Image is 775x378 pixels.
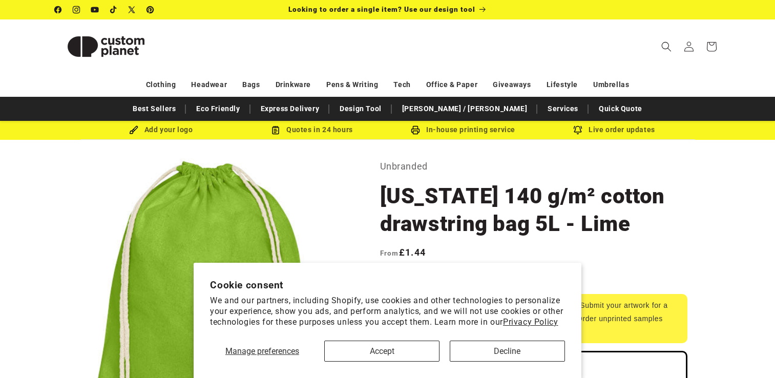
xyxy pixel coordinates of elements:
[655,35,678,58] summary: Search
[237,123,388,136] div: Quotes in 24 hours
[380,247,426,258] strong: £1.44
[380,261,435,273] span: £1.20 ex VAT
[334,100,387,118] a: Design Tool
[276,76,311,94] a: Drinkware
[191,76,227,94] a: Headwear
[380,158,687,175] p: Unbranded
[393,76,410,94] a: Tech
[493,76,531,94] a: Giveaways
[210,279,565,291] h2: Cookie consent
[210,296,565,327] p: We and our partners, including Shopify, use cookies and other technologies to personalize your ex...
[542,100,583,118] a: Services
[397,100,532,118] a: [PERSON_NAME] / [PERSON_NAME]
[380,249,399,257] span: From
[271,125,280,135] img: Order Updates Icon
[256,100,325,118] a: Express Delivery
[225,346,299,356] span: Manage preferences
[388,123,539,136] div: In-house printing service
[210,341,314,362] button: Manage preferences
[129,125,138,135] img: Brush Icon
[146,76,176,94] a: Clothing
[503,317,558,327] a: Privacy Policy
[724,329,775,378] iframe: Chat Widget
[450,341,565,362] button: Decline
[242,76,260,94] a: Bags
[573,125,582,135] img: Order updates
[288,5,475,13] span: Looking to order a single item? Use our design tool
[191,100,245,118] a: Eco Friendly
[380,182,687,238] h1: [US_STATE] 140 g/m² cotton drawstring bag 5L - Lime
[539,123,690,136] div: Live order updates
[326,76,378,94] a: Pens & Writing
[86,123,237,136] div: Add your logo
[547,76,578,94] a: Lifestyle
[593,76,629,94] a: Umbrellas
[594,100,647,118] a: Quick Quote
[411,125,420,135] img: In-house printing
[324,341,439,362] button: Accept
[128,100,181,118] a: Best Sellers
[55,24,157,70] img: Custom Planet
[426,76,477,94] a: Office & Paper
[51,19,161,73] a: Custom Planet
